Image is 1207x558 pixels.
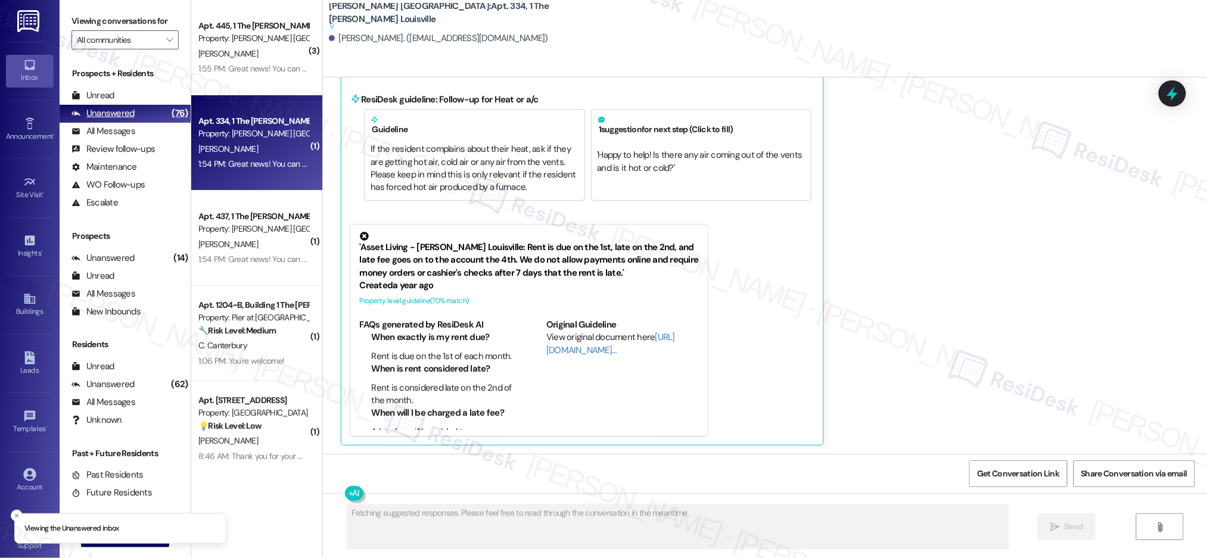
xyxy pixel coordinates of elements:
div: 1:06 PM: You're welcome! [198,356,284,366]
div: 1:54 PM: Great news! You can now text me for maintenance issues — no more messy apps or sign-ins.... [198,158,1007,169]
div: Apt. [STREET_ADDRESS] [198,394,309,407]
a: Buildings [6,289,54,321]
div: Unread [71,270,114,282]
a: Support [6,523,54,555]
div: Unknown [71,414,122,426]
div: 1:55 PM: Great news! You can now text me for maintenance issues — no more messy apps or sign-ins.... [198,63,1007,74]
span: Get Conversation Link [977,467,1059,480]
div: Property: [GEOGRAPHIC_DATA] [198,407,309,419]
span: • [53,130,55,139]
li: When exactly is my rent due? [371,331,512,344]
b: ResiDesk guideline: Follow-up for Heat or a/c [361,93,538,105]
span: [PERSON_NAME] [198,48,258,59]
a: Insights • [6,230,54,263]
div: [PERSON_NAME]. ([EMAIL_ADDRESS][DOMAIN_NAME]) [329,32,548,45]
span: [PERSON_NAME] [198,239,258,250]
div: Past Residents [71,469,144,481]
h5: 1 suggestion for next step (Click to fill) [598,116,805,135]
span: • [41,247,43,255]
div: Property: [PERSON_NAME] [GEOGRAPHIC_DATA] [198,127,309,140]
div: Prospects + Residents [60,67,191,80]
button: Get Conversation Link [969,460,1067,487]
a: [URL][DOMAIN_NAME]… [546,331,675,356]
b: Original Guideline [546,319,617,331]
a: Templates • [6,406,54,438]
div: (76) [169,104,191,123]
a: Site Visit • [6,172,54,204]
li: Rent is considered late on the 2nd of the month. [371,382,512,407]
span: Send [1065,520,1083,533]
div: All Messages [71,288,135,300]
span: • [43,189,45,197]
div: (62) [168,375,191,394]
div: Property: [PERSON_NAME] [GEOGRAPHIC_DATA] [198,223,309,235]
i:  [166,35,173,45]
li: When is rent considered late? [371,363,512,375]
div: View original document here [546,331,699,357]
li: When will I be charged a late fee? [371,407,512,419]
li: Rent is due on the 1st of each month. [371,350,512,363]
span: Share Conversation via email [1081,467,1187,480]
a: Inbox [6,55,54,87]
a: Account [6,465,54,497]
div: All Messages [71,396,135,409]
div: Property level guideline ( 70 % match) [359,295,699,307]
span: C. Canterbury [198,340,247,351]
div: Review follow-ups [71,143,155,155]
input: All communities [77,30,160,49]
div: Property: [PERSON_NAME] [GEOGRAPHIC_DATA] [198,32,309,45]
button: Close toast [11,510,23,522]
div: WO Follow-ups [71,179,145,191]
div: 8:46 AM: Thank you for your message. Our offices are currently closed, but we will contact you wh... [198,451,898,462]
div: Apt. 445, 1 The [PERSON_NAME] Louisville [198,20,309,32]
button: Share Conversation via email [1074,460,1195,487]
div: (14) [170,249,191,267]
div: Created a year ago [359,279,699,292]
div: If the resident complains about their heat, ask if they are getting hot air, cold air or any air ... [371,143,578,194]
div: Prospects [60,230,191,242]
span: [PERSON_NAME] [198,144,258,154]
span: • [46,423,48,431]
div: Past + Future Residents [60,447,191,460]
div: All Messages [71,125,135,138]
div: Unread [71,89,114,102]
div: Future Residents [71,487,152,499]
div: Unanswered [71,107,135,120]
span: ' Happy to help! Is there any air coming out of the vents and is it hot or cold? ' [598,149,804,173]
i:  [1155,522,1164,532]
strong: 💡 Risk Level: Low [198,420,262,431]
div: Unanswered [71,378,135,391]
img: ResiDesk Logo [17,10,42,32]
button: Send [1038,513,1096,540]
div: New Inbounds [71,306,141,318]
div: Apt. 1204~B, Building 1 The [PERSON_NAME] [198,299,309,311]
h5: Guideline [371,116,578,135]
p: Viewing the Unanswered inbox [24,523,119,534]
label: Viewing conversations for [71,12,179,30]
div: Maintenance [71,161,137,173]
div: Apt. 334, 1 The [PERSON_NAME] Louisville [198,115,309,127]
textarea: Fetching suggested responses. Please feel free to read through the conversation in the meantime. [347,504,1009,549]
div: Residents [60,338,191,351]
a: Leads [6,348,54,380]
span: [PERSON_NAME] [198,435,258,446]
div: Apt. 437, 1 The [PERSON_NAME] Louisville [198,210,309,223]
li: A late fee will be added to your account on the 4th of the month if rent remains unpaid. [371,426,512,464]
div: 'Asset Living - [PERSON_NAME] Louisville: Rent is due on the 1st, late on the 2nd, and late fee g... [359,232,699,279]
div: Unanswered [71,252,135,264]
strong: 🔧 Risk Level: Medium [198,325,276,336]
div: Unread [71,360,114,373]
div: Property: Pier at [GEOGRAPHIC_DATA] [198,311,309,324]
div: 1:54 PM: Great news! You can now text me for maintenance issues — no more messy apps or sign-ins.... [198,254,1007,264]
i:  [1050,522,1059,532]
div: Escalate [71,197,118,209]
b: FAQs generated by ResiDesk AI [359,319,483,331]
